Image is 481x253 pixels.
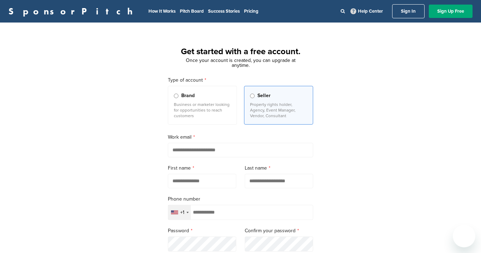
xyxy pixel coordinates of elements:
[168,76,313,84] label: Type of account
[168,195,313,203] label: Phone number
[208,8,240,14] a: Success Stories
[159,45,322,58] h1: Get started with a free account.
[244,8,258,14] a: Pricing
[453,225,475,247] iframe: Button to launch messaging window
[168,164,236,172] label: First name
[180,210,184,215] div: +1
[245,164,313,172] label: Last name
[181,92,195,100] span: Brand
[168,133,313,141] label: Work email
[168,227,236,235] label: Password
[148,8,176,14] a: How It Works
[250,94,255,98] input: Seller Property rights holder, Agency, Event Manager, Vendor, Consultant
[186,57,296,68] span: Once your account is created, you can upgrade at anytime.
[168,205,191,220] div: Selected country
[250,102,307,119] p: Property rights holder, Agency, Event Manager, Vendor, Consultant
[429,5,473,18] a: Sign Up Free
[180,8,204,14] a: Pitch Board
[245,227,313,235] label: Confirm your password
[8,7,137,16] a: SponsorPitch
[174,94,178,98] input: Brand Business or marketer looking for opportunities to reach customers
[174,102,231,119] p: Business or marketer looking for opportunities to reach customers
[257,92,270,100] span: Seller
[392,4,425,18] a: Sign In
[349,7,384,15] a: Help Center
